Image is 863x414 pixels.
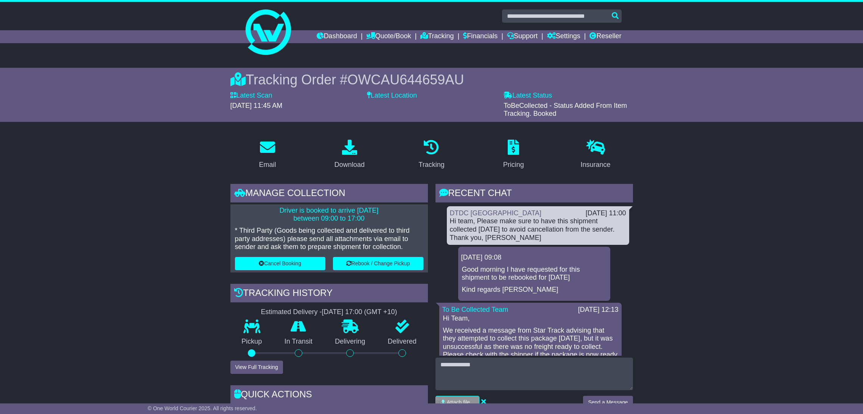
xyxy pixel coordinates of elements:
[259,160,276,170] div: Email
[230,385,428,406] div: Quick Actions
[333,257,423,270] button: Rebook / Change Pickup
[442,306,508,313] a: To Be Collected Team
[230,184,428,204] div: Manage collection
[443,327,618,376] p: We received a message from Star Track advising that they attempted to collect this package [DATE]...
[148,405,257,411] span: © One World Courier 2025. All rights reserved.
[330,137,370,173] a: Download
[463,30,498,43] a: Financials
[235,257,325,270] button: Cancel Booking
[435,184,633,204] div: RECENT CHAT
[322,308,397,316] div: [DATE] 17:00 (GMT +10)
[443,314,618,323] p: Hi Team,
[230,361,283,374] button: View Full Tracking
[504,92,552,100] label: Latest Status
[462,286,606,294] p: Kind regards [PERSON_NAME]
[273,338,324,346] p: In Transit
[547,30,580,43] a: Settings
[461,254,607,262] div: [DATE] 09:08
[230,92,272,100] label: Latest Scan
[235,207,423,223] p: Driver is booked to arrive [DATE] between 09:00 to 17:00
[347,72,464,87] span: OWCAU644659AU
[254,137,281,173] a: Email
[576,137,616,173] a: Insurance
[317,30,357,43] a: Dashboard
[334,160,365,170] div: Download
[420,30,454,43] a: Tracking
[376,338,428,346] p: Delivered
[324,338,377,346] p: Delivering
[578,306,619,314] div: [DATE] 12:13
[450,217,626,242] div: Hi team, Please make sure to have this shipment collected [DATE] to avoid cancellation from the s...
[230,308,428,316] div: Estimated Delivery -
[230,72,633,88] div: Tracking Order #
[235,227,423,251] p: * Third Party (Goods being collected and delivered to third party addresses) please send all atta...
[366,30,411,43] a: Quote/Book
[498,137,529,173] a: Pricing
[450,209,541,217] a: DTDC [GEOGRAPHIC_DATA]
[230,284,428,304] div: Tracking history
[230,338,274,346] p: Pickup
[418,160,444,170] div: Tracking
[367,92,417,100] label: Latest Location
[462,266,606,282] p: Good morning I have requested for this shipment to be rebooked for [DATE]
[507,30,538,43] a: Support
[589,30,621,43] a: Reseller
[581,160,611,170] div: Insurance
[583,396,633,409] button: Send a Message
[503,160,524,170] div: Pricing
[414,137,449,173] a: Tracking
[586,209,626,218] div: [DATE] 11:00
[230,102,283,109] span: [DATE] 11:45 AM
[504,102,627,118] span: ToBeCollected - Status Added From Item Tracking. Booked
